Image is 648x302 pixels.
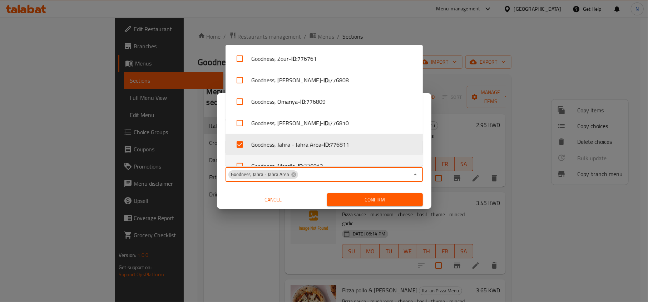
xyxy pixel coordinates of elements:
[226,91,423,112] li: Goodness, Omariya
[297,54,317,63] span: 776761
[226,134,423,155] li: Goodness, Jahra - Jahra Area
[228,171,292,178] span: Goodness, Jahra - Jahra Area
[321,140,330,149] b: - ID:
[228,170,298,179] div: Goodness, Jahra - Jahra Area
[330,119,349,127] span: 776810
[330,76,349,84] span: 776808
[306,97,326,106] span: 776809
[410,170,420,180] button: Close
[330,140,349,149] span: 776811
[226,193,321,206] button: Cancel
[226,112,423,134] li: Goodness, [PERSON_NAME]
[226,155,423,177] li: Goodness, Messila
[289,54,297,63] b: - ID:
[298,97,306,106] b: - ID:
[226,69,423,91] li: Goodness, [PERSON_NAME]
[295,162,304,170] b: - ID:
[228,195,318,204] span: Cancel
[321,119,330,127] b: - ID:
[333,195,417,204] span: Confirm
[327,193,423,206] button: Confirm
[321,76,330,84] b: - ID:
[226,48,423,69] li: Goodness, Zour
[304,162,323,170] span: 776812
